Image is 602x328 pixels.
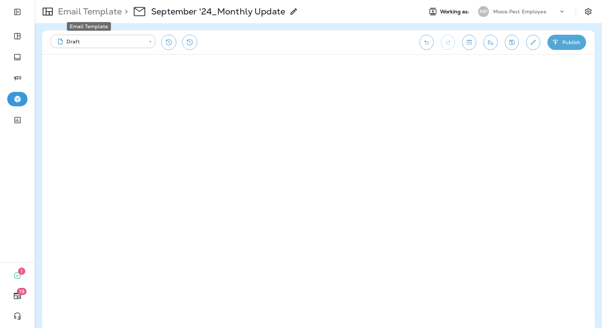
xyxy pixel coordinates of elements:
button: Save [505,35,519,50]
div: MP [478,6,489,17]
button: 1 [7,268,27,283]
span: 1 [18,268,25,275]
div: Draft [56,38,144,45]
p: Email Template [55,6,122,17]
span: Working as: [440,9,471,15]
p: September '24_Monthly Update [151,6,285,17]
button: Undo [420,35,434,50]
button: Edit details [526,35,540,50]
p: Moxie Pest Employee [493,9,546,14]
button: View Changelog [182,35,197,50]
p: > [122,6,128,17]
div: Email Template [67,22,111,31]
span: 19 [17,288,27,295]
button: Settings [582,5,595,18]
button: 19 [7,289,27,303]
button: Toggle preview [462,35,476,50]
button: Expand Sidebar [7,5,27,19]
button: Publish [547,35,586,50]
button: Restore from previous version [161,35,176,50]
button: Send test email [483,35,498,50]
